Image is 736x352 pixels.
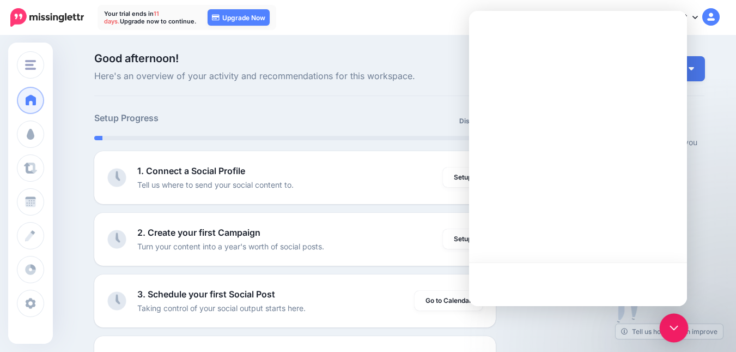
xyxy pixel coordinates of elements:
div: Open Intercom Messenger [660,314,689,343]
img: arrow-down-white.png [689,67,694,70]
img: menu.png [25,60,36,70]
a: Setup [443,168,483,187]
b: 2. Create your first Campaign [137,227,260,238]
img: clock-grey.png [107,230,126,249]
a: Dismiss [453,111,491,131]
b: 1. Connect a Social Profile [137,165,245,176]
a: My Account [626,4,720,31]
p: Turn your content into a year's worth of social posts. [137,240,324,253]
span: Here's an overview of your activity and recommendations for this workspace. [94,69,496,83]
img: Missinglettr [10,8,84,27]
h5: Setup Progress [94,111,295,125]
span: 11 days. [104,10,159,25]
p: Tell us where to send your social content to. [137,178,294,191]
a: Upgrade Now [208,9,270,26]
p: Taking control of your social output starts here. [137,302,306,314]
img: clock-grey.png [107,291,126,311]
a: Tell us how we can improve [616,324,723,339]
img: clock-grey.png [107,168,126,187]
span: Good afternoon! [94,52,179,65]
a: Go to Calendar [415,291,483,311]
a: Setup [443,229,483,249]
p: Your trial ends in Upgrade now to continue. [104,10,197,25]
b: 3. Schedule your first Social Post [137,289,275,300]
